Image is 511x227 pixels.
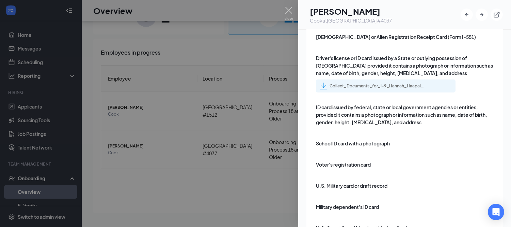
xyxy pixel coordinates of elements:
[316,203,379,211] span: Military dependent's ID card
[310,5,392,17] h1: [PERSON_NAME]
[493,11,500,18] svg: ExternalLink
[316,54,494,77] span: Driver's license or ID card issued by a State or outlying possession of [GEOGRAPHIC_DATA] provide...
[463,11,470,18] svg: ArrowLeftNew
[491,9,503,21] button: ExternalLink
[316,161,371,168] span: Voter's registration card
[330,83,425,89] div: Collect_Documents_for_i-9_Hannah_Haapala_uploadedfile_20250826.pdf.pdf
[476,9,488,21] button: ArrowRight
[316,33,476,41] span: [DEMOGRAPHIC_DATA] or Alien Registration Receipt Card (Form I-551)
[316,103,494,126] span: ID card issued by federal, state or local government agencies or entities, provided it contains a...
[316,140,390,147] span: School ID card with a photograph
[488,204,504,220] div: Open Intercom Messenger
[478,11,485,18] svg: ArrowRight
[310,17,392,24] div: Cook at [GEOGRAPHIC_DATA] #4037
[316,182,387,189] span: U.S. Military card or draft record
[320,83,425,89] a: Collect_Documents_for_i-9_Hannah_Haapala_uploadedfile_20250826.pdf.pdf
[461,9,473,21] button: ArrowLeftNew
